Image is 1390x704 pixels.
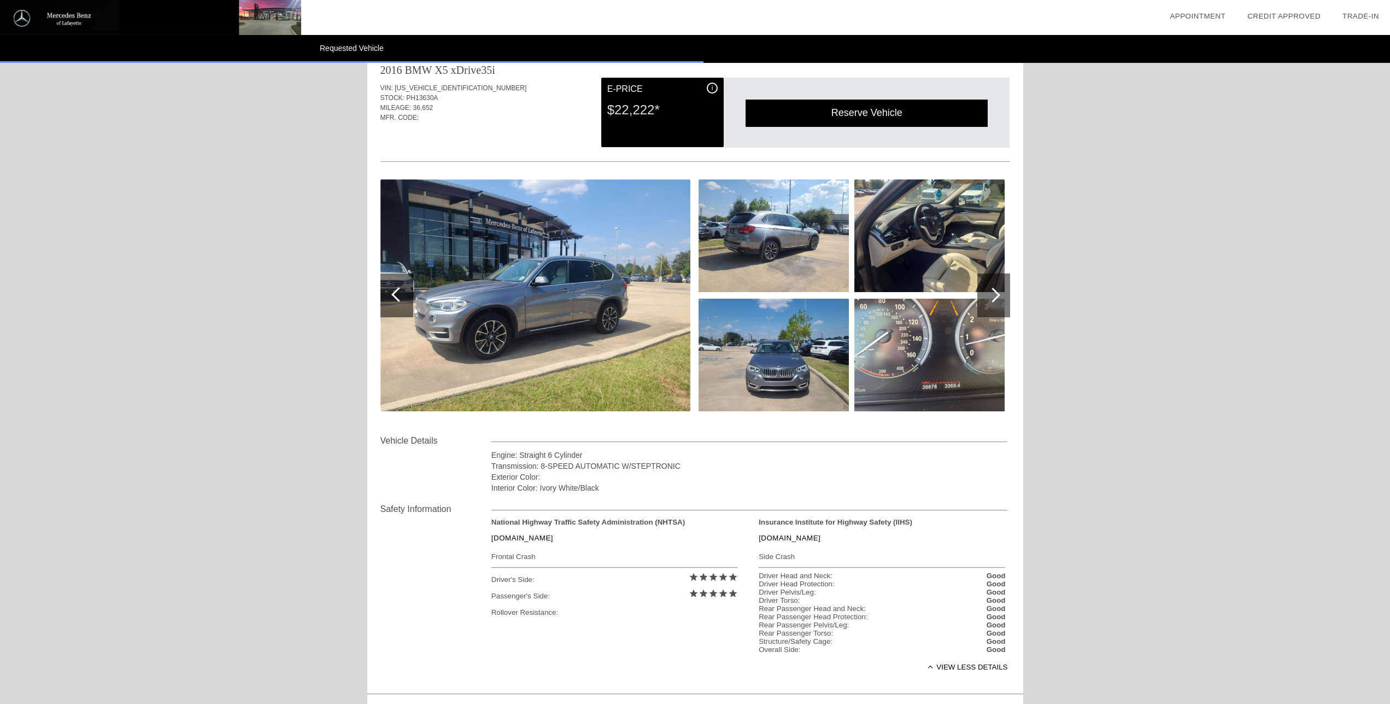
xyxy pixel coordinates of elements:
img: b059c51975743b15fef363cee3ae65b4.jpg [854,179,1005,292]
img: e84479052e7d6efb87db142feb49b6fb.jpg [699,299,849,411]
span: [US_VEHICLE_IDENTIFICATION_NUMBER] [395,84,526,92]
img: 36390ddc06a83083aa68a0c772903e35.jpg [380,179,690,411]
strong: Good [987,613,1006,621]
i: star [699,572,708,582]
span: VIN: [380,84,393,92]
div: Quoted on [DATE] 1:16:23 PM [380,129,1010,147]
div: Engine: Straight 6 Cylinder [491,450,1008,461]
i: star [708,572,718,582]
div: Frontal Crash [491,550,738,563]
div: Driver Torso: [759,596,800,604]
i: star [728,572,738,582]
strong: Good [987,572,1006,580]
a: [DOMAIN_NAME] [491,534,553,542]
a: [DOMAIN_NAME] [759,534,820,542]
div: Driver Pelvis/Leg: [759,588,816,596]
div: Overall Side: [759,645,800,654]
div: Reserve Vehicle [746,100,988,126]
a: Credit Approved [1247,12,1321,20]
strong: Good [987,645,1006,654]
span: PH13630A [406,94,438,102]
strong: National Highway Traffic Safety Administration (NHTSA) [491,518,685,526]
i: star [689,589,699,598]
strong: Good [987,637,1006,645]
strong: Insurance Institute for Highway Safety (IIHS) [759,518,912,526]
div: Rear Passenger Head and Neck: [759,604,866,613]
div: Exterior Color: [491,472,1008,482]
a: Appointment [1170,12,1225,20]
strong: Good [987,580,1006,588]
i: star [728,589,738,598]
div: Structure/Safety Cage: [759,637,832,645]
img: 71ca0f8b4290103805fd10a2885d38ad.jpg [699,179,849,292]
div: Driver Head Protection: [759,580,835,588]
span: MFR. CODE: [380,114,419,121]
i: star [708,589,718,598]
div: Rear Passenger Head Protection: [759,613,867,621]
div: Transmission: 8-SPEED AUTOMATIC W/STEPTRONIC [491,461,1008,472]
div: Safety Information [380,503,491,516]
div: Rollover Resistance: [491,604,738,621]
i: star [689,572,699,582]
i: star [699,589,708,598]
strong: Good [987,621,1006,629]
div: View less details [491,654,1008,680]
span: STOCK: [380,94,404,102]
span: 36,652 [413,104,433,112]
div: Rear Passenger Pelvis/Leg: [759,621,849,629]
div: Side Crash [759,550,1005,563]
div: Driver Head and Neck: [759,572,832,580]
i: star [718,572,728,582]
div: Interior Color: Ivory White/Black [491,482,1008,493]
div: Driver's Side: [491,572,738,588]
div: Passenger's Side: [491,588,738,604]
strong: Good [987,596,1006,604]
div: E-Price [607,83,718,96]
span: MILEAGE: [380,104,412,112]
a: Trade-In [1342,12,1379,20]
strong: Good [987,629,1006,637]
div: Rear Passenger Torso: [759,629,833,637]
i: star [718,589,728,598]
strong: Good [987,604,1006,613]
div: $22,222* [607,96,718,124]
strong: Good [987,588,1006,596]
div: Vehicle Details [380,434,491,447]
span: i [712,84,713,92]
img: 8613771c0caf410f20d2c7a65cd133e0.jpg [854,299,1005,411]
